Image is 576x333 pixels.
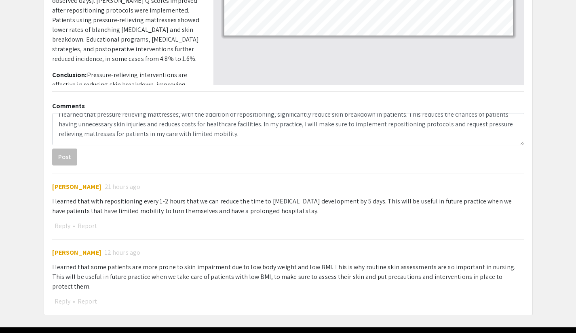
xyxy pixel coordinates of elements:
[52,248,101,257] span: [PERSON_NAME]
[105,248,140,258] span: 12 hours ago
[52,149,77,165] button: Post
[6,297,34,327] iframe: Chat
[52,296,73,307] button: Reply
[75,221,99,231] button: Report
[52,221,73,231] button: Reply
[52,102,524,110] h2: Comments
[52,296,524,307] div: •
[105,182,140,192] span: 21 hours ago
[75,296,99,307] button: Report
[52,182,101,191] span: [PERSON_NAME]
[52,71,87,79] strong: Conclusion:
[52,262,524,291] div: I learned that some patients are more prone to skin impairment due to low body weight and low BMI...
[52,221,524,231] div: •
[52,70,201,167] p: Pressure-relieving interventions are effective in reducing skin breakdown, improving patient comf...
[52,197,524,216] div: I learned that with repositioning every 1-2 hours that we can reduce the time to [MEDICAL_DATA] d...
